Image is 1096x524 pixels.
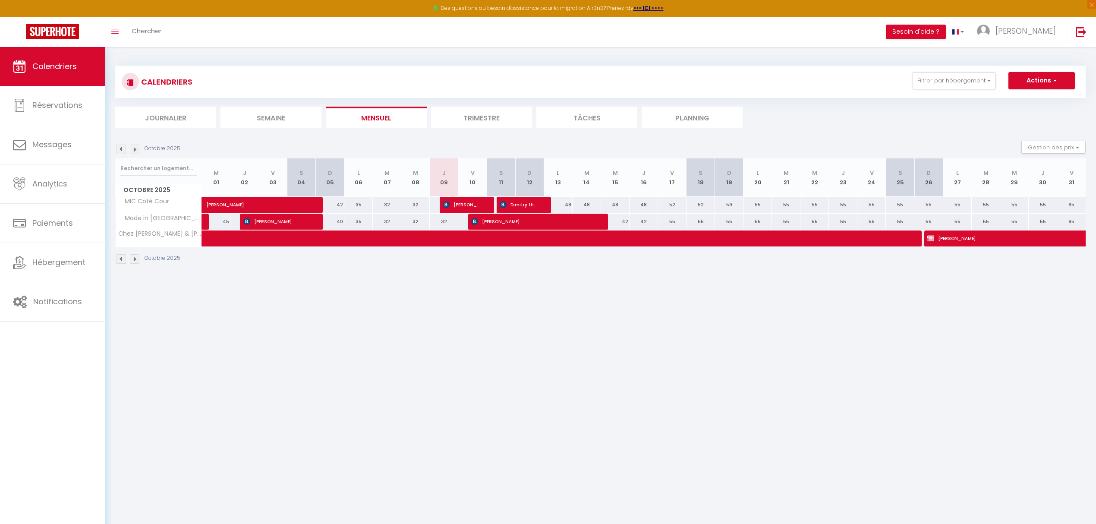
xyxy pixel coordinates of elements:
[413,169,418,177] abbr: M
[344,158,373,197] th: 06
[32,257,85,268] span: Hébergement
[784,169,789,177] abbr: M
[536,107,637,128] li: Tâches
[658,214,687,230] div: 55
[214,169,219,177] abbr: M
[202,158,230,197] th: 01
[1029,214,1057,230] div: 55
[743,158,772,197] th: 20
[32,61,77,72] span: Calendriers
[870,169,874,177] abbr: V
[601,214,630,230] div: 42
[886,25,946,39] button: Besoin d'aide ?
[299,169,303,177] abbr: S
[115,107,216,128] li: Journalier
[500,196,538,213] span: Dimitry tholon
[471,169,475,177] abbr: V
[800,158,829,197] th: 22
[943,197,972,213] div: 55
[271,169,275,177] abbr: V
[857,158,886,197] th: 24
[316,197,344,213] div: 42
[32,178,67,189] span: Analytics
[914,197,943,213] div: 55
[125,17,168,47] a: Chercher
[601,197,630,213] div: 48
[32,100,82,110] span: Réservations
[230,158,259,197] th: 02
[972,214,1000,230] div: 55
[995,25,1056,36] span: [PERSON_NAME]
[914,214,943,230] div: 55
[914,158,943,197] th: 26
[458,158,487,197] th: 10
[956,169,959,177] abbr: L
[983,169,989,177] abbr: M
[743,214,772,230] div: 55
[772,214,800,230] div: 55
[715,197,743,213] div: 59
[613,169,618,177] abbr: M
[316,214,344,230] div: 40
[630,214,658,230] div: 42
[943,158,972,197] th: 27
[943,214,972,230] div: 55
[642,169,646,177] abbr: J
[401,197,430,213] div: 32
[913,72,995,89] button: Filtrer par hébergement
[206,192,286,208] span: [PERSON_NAME]
[1000,158,1029,197] th: 29
[886,158,914,197] th: 25
[812,169,817,177] abbr: M
[630,197,658,213] div: 48
[431,107,532,128] li: Trimestre
[1029,158,1057,197] th: 30
[886,197,914,213] div: 55
[977,25,990,38] img: ...
[145,254,180,262] p: Octobre 2025
[970,17,1067,47] a: ... [PERSON_NAME]
[26,24,79,39] img: Super Booking
[727,169,731,177] abbr: D
[430,214,458,230] div: 32
[633,4,664,12] strong: >>> ICI <<<<
[373,214,401,230] div: 32
[800,197,829,213] div: 55
[544,158,572,197] th: 13
[829,158,857,197] th: 23
[430,158,458,197] th: 09
[344,197,373,213] div: 35
[857,197,886,213] div: 55
[658,197,687,213] div: 52
[658,158,687,197] th: 17
[687,214,715,230] div: 55
[584,169,589,177] abbr: M
[642,107,743,128] li: Planning
[326,107,427,128] li: Mensuel
[373,197,401,213] div: 32
[544,197,572,213] div: 48
[573,197,601,213] div: 48
[117,214,203,223] span: Made in [GEOGRAPHIC_DATA]
[829,197,857,213] div: 55
[1000,197,1029,213] div: 55
[487,158,515,197] th: 11
[715,158,743,197] th: 19
[243,169,246,177] abbr: J
[515,158,544,197] th: 12
[243,213,310,230] span: [PERSON_NAME]
[601,158,630,197] th: 15
[687,158,715,197] th: 18
[357,169,360,177] abbr: L
[1021,141,1086,154] button: Gestion des prix
[117,230,203,237] span: Chez [PERSON_NAME] & [PERSON_NAME] Canal
[699,169,702,177] abbr: S
[1057,214,1086,230] div: 65
[316,158,344,197] th: 05
[384,169,390,177] abbr: M
[857,214,886,230] div: 55
[373,158,401,197] th: 07
[33,296,82,307] span: Notifications
[772,197,800,213] div: 55
[145,145,180,153] p: Octobre 2025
